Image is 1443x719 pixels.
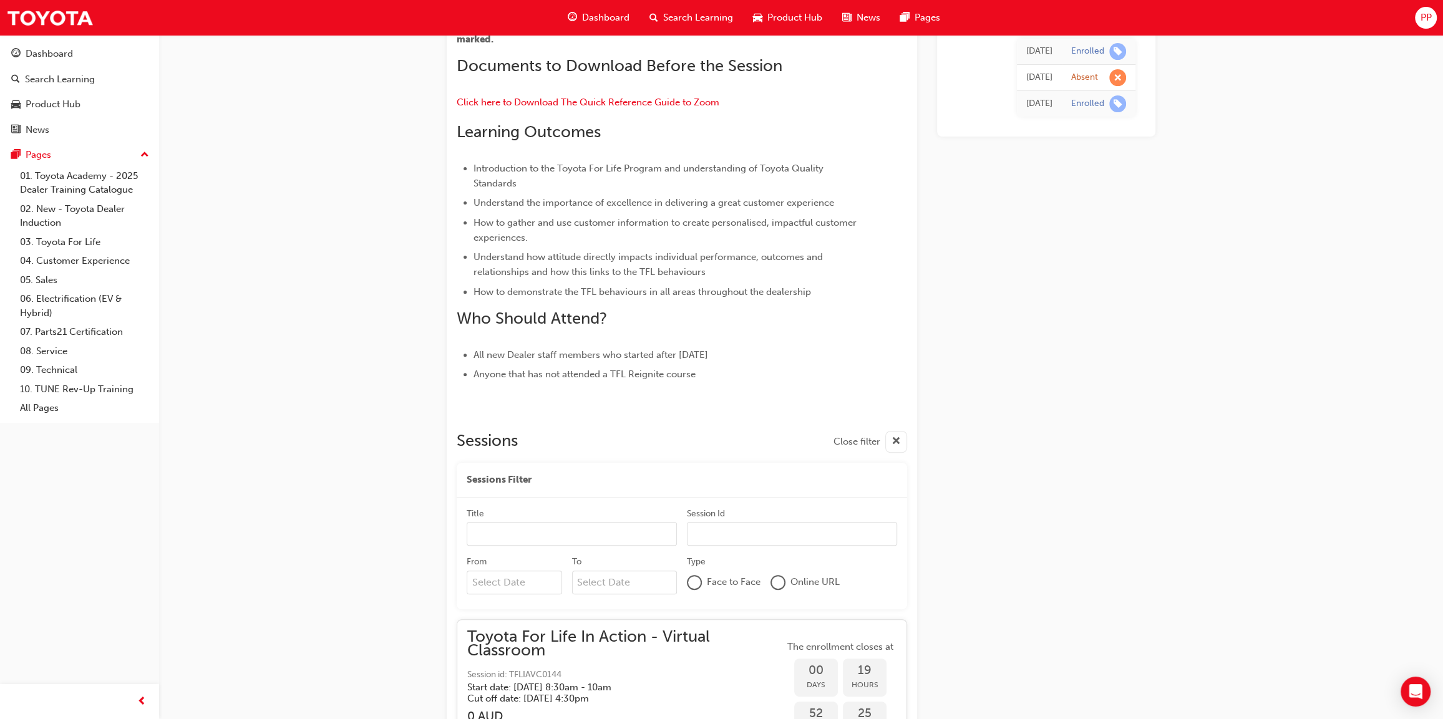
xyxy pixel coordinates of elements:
[842,10,852,26] span: news-icon
[753,10,762,26] span: car-icon
[474,163,826,189] span: Introduction to the Toyota For Life Program and understanding of Toyota Quality Standards
[794,664,838,678] span: 00
[833,431,907,453] button: Close filter
[843,678,887,692] span: Hours
[1026,44,1052,59] div: Fri Aug 01 2025 08:07:55 GMT+0930 (Australian Central Standard Time)
[467,668,784,682] span: Session id: TFLIAVC0144
[743,5,832,31] a: car-iconProduct Hub
[5,40,154,143] button: DashboardSearch LearningProduct HubNews
[1420,11,1431,25] span: PP
[832,5,890,31] a: news-iconNews
[474,217,859,243] span: How to gather and use customer information to create personalised, impactful customer experiences.
[15,380,154,399] a: 10. TUNE Rev-Up Training
[6,4,94,32] img: Trak
[572,556,581,568] div: To
[1026,97,1052,111] div: Thu May 08 2025 15:08:06 GMT+0930 (Australian Central Standard Time)
[457,309,607,328] span: Who Should Attend?
[11,74,20,85] span: search-icon
[15,398,154,418] a: All Pages
[843,664,887,678] span: 19
[582,11,629,25] span: Dashboard
[833,435,880,449] span: Close filter
[474,286,811,297] span: How to demonstrate the TFL behaviours in all areas throughout the dealership
[687,508,725,520] div: Session Id
[474,251,825,277] span: Understand how attitude directly impacts individual performance, outcomes and relationships and h...
[15,360,154,380] a: 09. Technical
[11,125,21,136] span: news-icon
[467,682,764,693] h5: Start date: [DATE] 8:30am - 10am
[767,11,822,25] span: Product Hub
[5,93,154,116] a: Product Hub
[26,148,51,162] div: Pages
[5,143,154,166] button: Pages
[457,19,850,45] span: If participants leave prior to the end of the session or are inactive an incomplete will be marked.
[467,508,484,520] div: Title
[1401,677,1431,707] div: Open Intercom Messenger
[1071,46,1104,57] div: Enrolled
[1415,7,1437,29] button: PP
[663,11,733,25] span: Search Learning
[707,575,760,589] span: Face to Face
[11,49,21,60] span: guage-icon
[558,5,639,31] a: guage-iconDashboard
[467,693,764,704] h5: Cut off date: [DATE] 4:30pm
[25,72,95,87] div: Search Learning
[467,473,532,487] span: Sessions Filter
[1026,70,1052,85] div: Thu Jul 31 2025 11:30:00 GMT+0930 (Australian Central Standard Time)
[474,369,696,380] span: Anyone that has not attended a TFL Reignite course
[26,123,49,137] div: News
[687,522,897,546] input: Session Id
[794,678,838,692] span: Days
[890,5,950,31] a: pages-iconPages
[15,200,154,233] a: 02. New - Toyota Dealer Induction
[572,571,678,594] input: To
[457,97,719,108] a: Click here to Download The Quick Reference Guide to Zoom
[1071,98,1104,110] div: Enrolled
[790,575,840,589] span: Online URL
[5,118,154,142] a: News
[857,11,880,25] span: News
[11,150,21,161] span: pages-icon
[1071,72,1098,84] div: Absent
[1109,43,1126,60] span: learningRecordVerb_ENROLL-icon
[892,434,901,450] span: cross-icon
[15,271,154,290] a: 05. Sales
[137,694,147,710] span: prev-icon
[457,56,782,75] span: Documents to Download Before the Session
[457,122,601,142] span: Learning Outcomes
[5,68,154,91] a: Search Learning
[457,431,518,453] h2: Sessions
[1109,69,1126,86] span: learningRecordVerb_ABSENT-icon
[639,5,743,31] a: search-iconSearch Learning
[649,10,658,26] span: search-icon
[5,42,154,65] a: Dashboard
[915,11,940,25] span: Pages
[474,197,834,208] span: Understand the importance of excellence in delivering a great customer experience
[15,166,154,200] a: 01. Toyota Academy - 2025 Dealer Training Catalogue
[1109,95,1126,112] span: learningRecordVerb_ENROLL-icon
[26,47,73,61] div: Dashboard
[467,571,562,594] input: From
[140,147,149,163] span: up-icon
[784,640,896,654] span: The enrollment closes at
[11,99,21,110] span: car-icon
[15,342,154,361] a: 08. Service
[15,251,154,271] a: 04. Customer Experience
[568,10,577,26] span: guage-icon
[15,233,154,252] a: 03. Toyota For Life
[900,10,910,26] span: pages-icon
[467,556,487,568] div: From
[15,322,154,342] a: 07. Parts21 Certification
[26,97,80,112] div: Product Hub
[15,289,154,322] a: 06. Electrification (EV & Hybrid)
[687,556,706,568] div: Type
[467,630,784,658] span: Toyota For Life In Action - Virtual Classroom
[474,349,708,360] span: All new Dealer staff members who started after [DATE]
[467,522,677,546] input: Title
